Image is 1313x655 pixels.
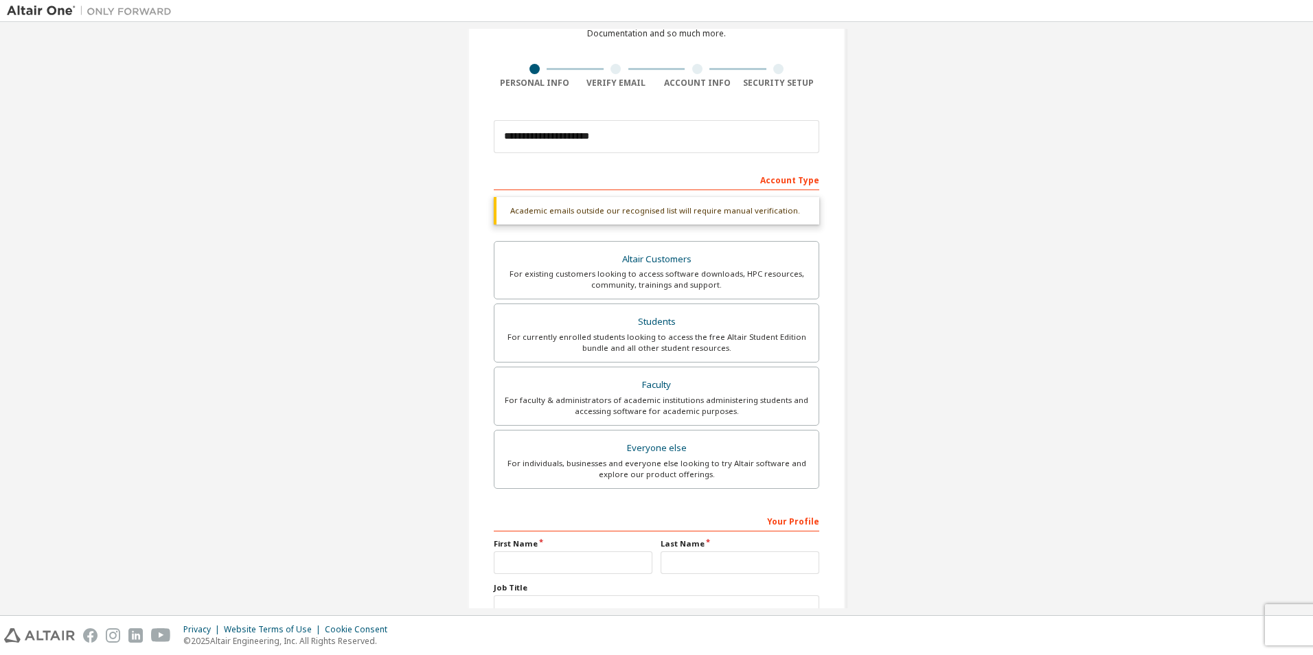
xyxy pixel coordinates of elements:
[224,624,325,635] div: Website Terms of Use
[494,582,819,593] label: Job Title
[494,538,652,549] label: First Name
[503,439,810,458] div: Everyone else
[83,628,98,643] img: facebook.svg
[656,78,738,89] div: Account Info
[575,78,657,89] div: Verify Email
[128,628,143,643] img: linkedin.svg
[494,78,575,89] div: Personal Info
[151,628,171,643] img: youtube.svg
[503,250,810,269] div: Altair Customers
[503,395,810,417] div: For faculty & administrators of academic institutions administering students and accessing softwa...
[494,509,819,531] div: Your Profile
[661,538,819,549] label: Last Name
[4,628,75,643] img: altair_logo.svg
[503,332,810,354] div: For currently enrolled students looking to access the free Altair Student Edition bundle and all ...
[7,4,179,18] img: Altair One
[494,168,819,190] div: Account Type
[494,197,819,225] div: Academic emails outside our recognised list will require manual verification.
[106,628,120,643] img: instagram.svg
[503,312,810,332] div: Students
[738,78,820,89] div: Security Setup
[183,624,224,635] div: Privacy
[325,624,396,635] div: Cookie Consent
[503,268,810,290] div: For existing customers looking to access software downloads, HPC resources, community, trainings ...
[183,635,396,647] p: © 2025 Altair Engineering, Inc. All Rights Reserved.
[503,376,810,395] div: Faculty
[503,458,810,480] div: For individuals, businesses and everyone else looking to try Altair software and explore our prod...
